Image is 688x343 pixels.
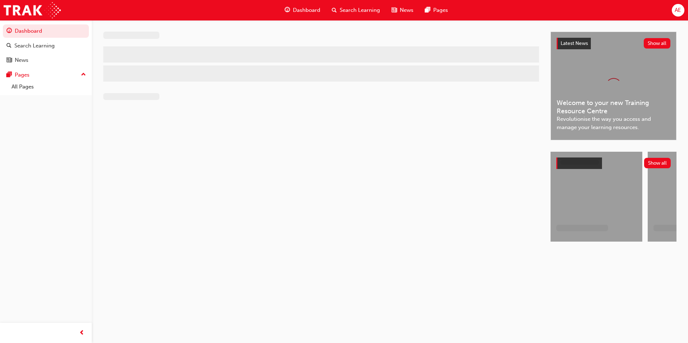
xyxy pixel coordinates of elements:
[15,71,30,79] div: Pages
[6,43,12,49] span: search-icon
[672,4,684,17] button: AE
[433,6,448,14] span: Pages
[675,6,681,14] span: AE
[3,39,89,52] a: Search Learning
[644,38,671,49] button: Show all
[664,319,681,336] iframe: Intercom live chat
[279,3,326,18] a: guage-iconDashboard
[644,158,671,168] button: Show all
[386,3,419,18] a: news-iconNews
[3,54,89,67] a: News
[6,72,12,78] span: pages-icon
[3,68,89,82] button: Pages
[285,6,290,15] span: guage-icon
[561,40,588,46] span: Latest News
[557,115,670,131] span: Revolutionise the way you access and manage your learning resources.
[425,6,430,15] span: pages-icon
[419,3,454,18] a: pages-iconPages
[557,38,670,49] a: Latest NewsShow all
[79,329,85,338] span: prev-icon
[332,6,337,15] span: search-icon
[340,6,380,14] span: Search Learning
[81,70,86,79] span: up-icon
[4,2,61,18] img: Trak
[6,28,12,35] span: guage-icon
[400,6,413,14] span: News
[3,23,89,68] button: DashboardSearch LearningNews
[3,24,89,38] a: Dashboard
[6,57,12,64] span: news-icon
[293,6,320,14] span: Dashboard
[14,42,55,50] div: Search Learning
[326,3,386,18] a: search-iconSearch Learning
[556,157,671,169] a: Show all
[551,32,676,140] a: Latest NewsShow allWelcome to your new Training Resource CentreRevolutionise the way you access a...
[557,99,670,115] span: Welcome to your new Training Resource Centre
[9,81,89,92] a: All Pages
[391,6,397,15] span: news-icon
[15,56,28,64] div: News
